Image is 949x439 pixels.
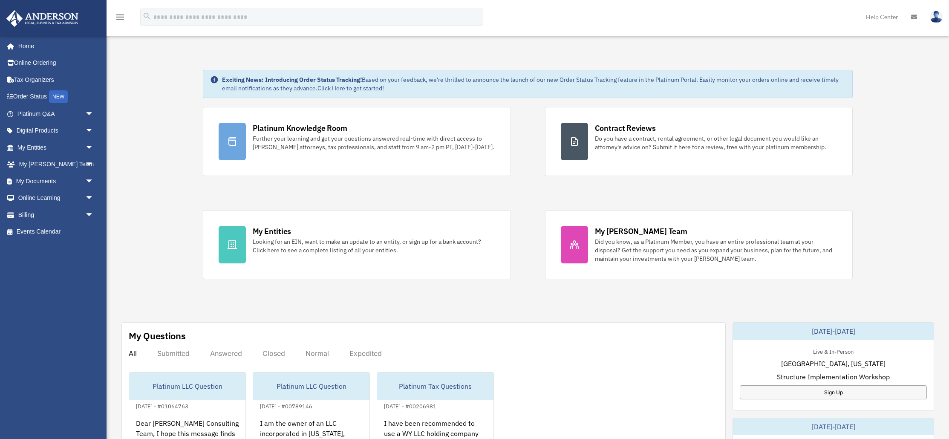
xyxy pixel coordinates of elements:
[595,237,837,263] div: Did you know, as a Platinum Member, you have an entire professional team at your disposal? Get th...
[317,84,384,92] a: Click Here to get started!
[806,347,860,355] div: Live & In-Person
[85,206,102,224] span: arrow_drop_down
[349,349,382,358] div: Expedited
[306,349,329,358] div: Normal
[129,373,245,400] div: Platinum LLC Question
[6,156,107,173] a: My [PERSON_NAME] Teamarrow_drop_down
[545,210,853,279] a: My [PERSON_NAME] Team Did you know, as a Platinum Member, you have an entire professional team at...
[49,90,68,103] div: NEW
[595,123,656,133] div: Contract Reviews
[6,71,107,88] a: Tax Organizers
[115,15,125,22] a: menu
[6,122,107,139] a: Digital Productsarrow_drop_down
[85,139,102,156] span: arrow_drop_down
[85,105,102,123] span: arrow_drop_down
[595,226,687,237] div: My [PERSON_NAME] Team
[6,223,107,240] a: Events Calendar
[545,107,853,176] a: Contract Reviews Do you have a contract, rental agreement, or other legal document you would like...
[129,401,195,410] div: [DATE] - #01064763
[262,349,285,358] div: Closed
[377,373,493,400] div: Platinum Tax Questions
[85,190,102,207] span: arrow_drop_down
[129,329,186,342] div: My Questions
[129,349,137,358] div: All
[6,206,107,223] a: Billingarrow_drop_down
[6,190,107,207] a: Online Learningarrow_drop_down
[6,105,107,122] a: Platinum Q&Aarrow_drop_down
[4,10,81,27] img: Anderson Advisors Platinum Portal
[210,349,242,358] div: Answered
[115,12,125,22] i: menu
[222,75,846,92] div: Based on your feedback, we're thrilled to announce the launch of our new Order Status Tracking fe...
[157,349,190,358] div: Submitted
[6,139,107,156] a: My Entitiesarrow_drop_down
[6,38,102,55] a: Home
[253,401,319,410] div: [DATE] - #00789146
[733,323,934,340] div: [DATE]-[DATE]
[142,12,152,21] i: search
[203,210,511,279] a: My Entities Looking for an EIN, want to make an update to an entity, or sign up for a bank accoun...
[740,385,927,399] a: Sign Up
[733,418,934,435] div: [DATE]-[DATE]
[930,11,943,23] img: User Pic
[777,372,890,382] span: Structure Implementation Workshop
[253,373,369,400] div: Platinum LLC Question
[595,134,837,151] div: Do you have a contract, rental agreement, or other legal document you would like an attorney's ad...
[253,123,347,133] div: Platinum Knowledge Room
[6,88,107,106] a: Order StatusNEW
[253,226,291,237] div: My Entities
[253,134,495,151] div: Further your learning and get your questions answered real-time with direct access to [PERSON_NAM...
[222,76,362,84] strong: Exciting News: Introducing Order Status Tracking!
[6,173,107,190] a: My Documentsarrow_drop_down
[85,173,102,190] span: arrow_drop_down
[377,401,443,410] div: [DATE] - #00206981
[253,237,495,254] div: Looking for an EIN, want to make an update to an entity, or sign up for a bank account? Click her...
[6,55,107,72] a: Online Ordering
[203,107,511,176] a: Platinum Knowledge Room Further your learning and get your questions answered real-time with dire...
[781,358,886,369] span: [GEOGRAPHIC_DATA], [US_STATE]
[85,122,102,140] span: arrow_drop_down
[85,156,102,173] span: arrow_drop_down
